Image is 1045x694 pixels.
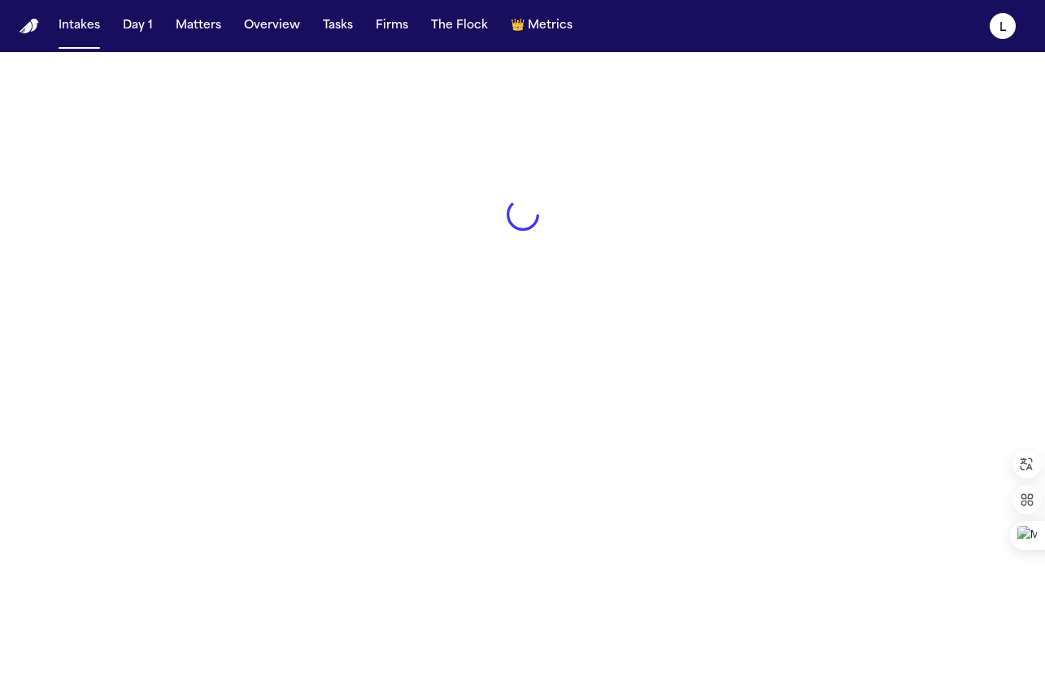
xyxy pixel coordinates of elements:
button: Overview [237,11,307,41]
button: Intakes [52,11,107,41]
button: The Flock [425,11,494,41]
button: Day 1 [116,11,159,41]
a: Home [20,19,39,34]
button: Tasks [316,11,359,41]
img: Finch Logo [20,19,39,34]
button: crownMetrics [504,11,579,41]
button: Matters [169,11,228,41]
button: Firms [369,11,415,41]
